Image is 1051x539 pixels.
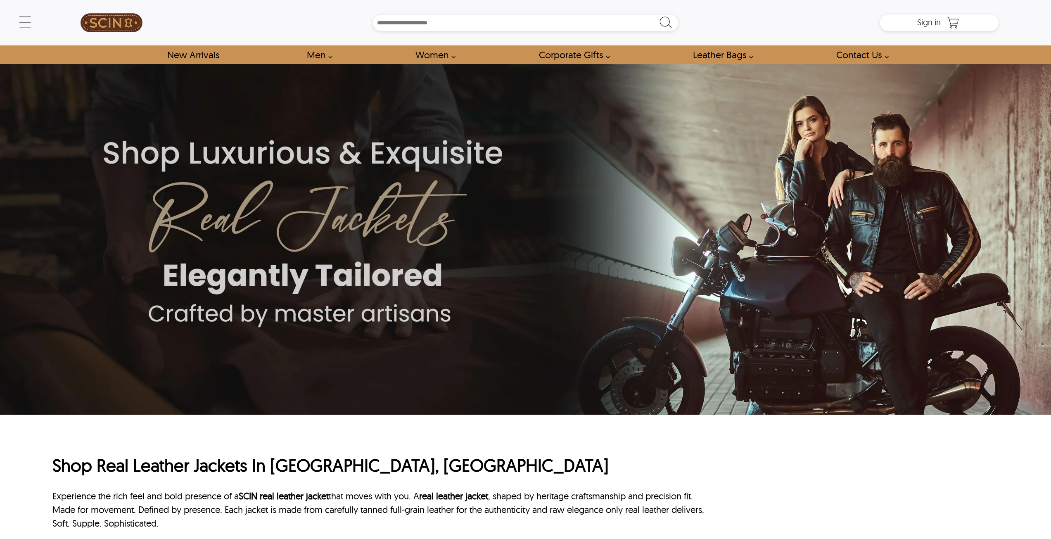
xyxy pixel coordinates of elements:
[52,4,171,41] a: SCIN
[52,489,714,530] p: Experience the rich feel and bold presence of a that moves with you. A , shaped by heritage craft...
[239,490,257,502] a: SCIN
[260,490,329,502] a: real leather jacket
[419,490,488,502] a: real leather jacket
[529,45,614,64] a: Shop Leather Corporate Gifts
[917,20,941,26] a: Sign in
[683,45,758,64] a: Shop Leather Bags
[52,454,714,477] h1: Shop Real Leather Jackets In [GEOGRAPHIC_DATA], [GEOGRAPHIC_DATA]
[827,45,893,64] a: contact-us
[406,45,460,64] a: Shop Women Leather Jackets
[945,17,961,29] a: Shopping Cart
[158,45,228,64] a: Shop New Arrivals
[917,17,941,27] span: Sign in
[297,45,337,64] a: shop men's leather jackets
[81,4,142,41] img: SCIN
